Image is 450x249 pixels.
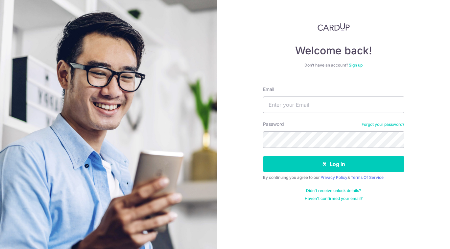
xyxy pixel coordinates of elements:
[263,44,404,57] h4: Welcome back!
[263,86,274,93] label: Email
[318,23,350,31] img: CardUp Logo
[263,121,284,127] label: Password
[263,156,404,172] button: Log in
[263,97,404,113] input: Enter your Email
[306,188,361,193] a: Didn't receive unlock details?
[320,175,347,180] a: Privacy Policy
[362,122,404,127] a: Forgot your password?
[263,175,404,180] div: By continuing you agree to our &
[351,175,384,180] a: Terms Of Service
[305,196,363,201] a: Haven't confirmed your email?
[349,63,363,68] a: Sign up
[263,63,404,68] div: Don’t have an account?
